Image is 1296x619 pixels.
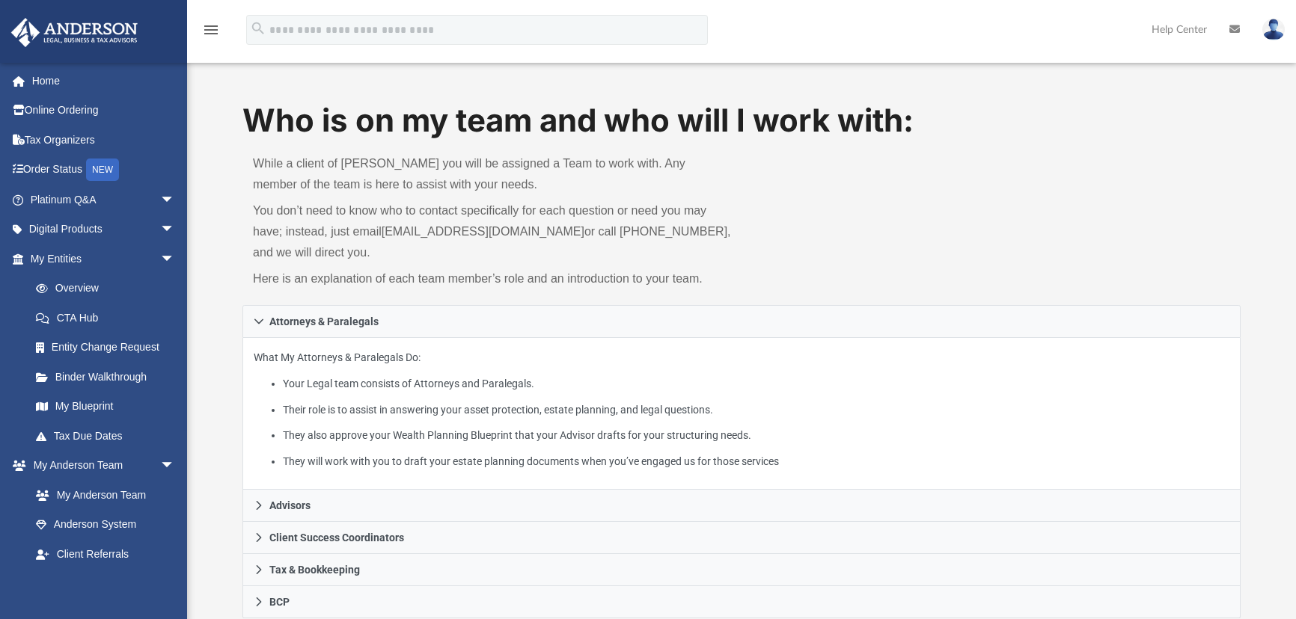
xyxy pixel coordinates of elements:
span: arrow_drop_down [160,215,190,245]
li: Their role is to assist in answering your asset protection, estate planning, and legal questions. [283,401,1229,419]
img: Anderson Advisors Platinum Portal [7,18,142,47]
a: My Blueprint [21,392,190,422]
span: Client Success Coordinators [269,532,404,543]
h1: Who is on my team and who will I work with: [242,99,1241,143]
a: Home [10,66,198,96]
span: Attorneys & Paralegals [269,316,379,327]
span: Tax & Bookkeeping [269,564,360,575]
a: Anderson System [21,510,190,540]
span: arrow_drop_down [160,244,190,274]
a: Overview [21,274,198,304]
p: What My Attorneys & Paralegals Do: [254,348,1229,470]
li: Your Legal team consists of Attorneys and Paralegals. [283,375,1229,393]
a: My Anderson Teamarrow_drop_down [10,451,190,481]
a: Client Referrals [21,539,190,569]
a: My Anderson Team [21,480,183,510]
a: Tax Due Dates [21,421,198,451]
span: Advisors [269,500,311,511]
a: Attorneys & Paralegals [242,305,1241,338]
a: Platinum Q&Aarrow_drop_down [10,185,198,215]
a: [EMAIL_ADDRESS][DOMAIN_NAME] [382,225,584,238]
span: arrow_drop_down [160,185,190,215]
p: While a client of [PERSON_NAME] you will be assigned a Team to work with. Any member of the team ... [253,153,731,195]
li: They will work with you to draft your estate planning documents when you’ve engaged us for those ... [283,452,1229,471]
a: My Documentsarrow_drop_down [10,569,190,599]
a: Digital Productsarrow_drop_down [10,215,198,244]
span: arrow_drop_down [160,451,190,481]
a: Tax & Bookkeeping [242,554,1241,586]
a: Binder Walkthrough [21,362,198,392]
a: Entity Change Request [21,333,198,363]
a: Advisors [242,490,1241,522]
span: arrow_drop_down [160,569,190,600]
a: My Entitiesarrow_drop_down [10,244,198,274]
a: Tax Organizers [10,125,198,155]
img: User Pic [1262,19,1285,40]
li: They also approve your Wealth Planning Blueprint that your Advisor drafts for your structuring ne... [283,426,1229,445]
a: Order StatusNEW [10,155,198,185]
div: Attorneys & Paralegals [242,338,1241,490]
a: BCP [242,586,1241,618]
a: Online Ordering [10,96,198,126]
span: BCP [269,597,290,607]
a: CTA Hub [21,303,198,333]
p: You don’t need to know who to contact specifically for each question or need you may have; instea... [253,200,731,263]
i: menu [202,21,220,39]
a: Client Success Coordinators [242,522,1241,554]
i: search [250,20,266,37]
p: Here is an explanation of each team member’s role and an introduction to your team. [253,268,731,289]
div: NEW [86,158,119,181]
a: menu [202,28,220,39]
